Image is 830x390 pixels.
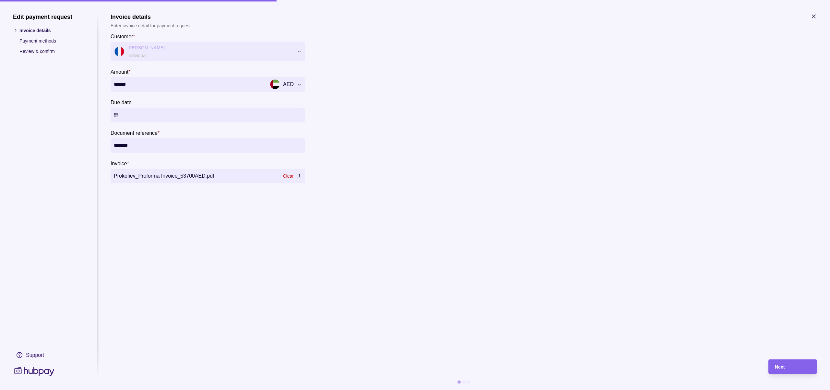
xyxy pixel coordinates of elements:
div: Support [26,351,44,359]
span: Next [775,364,785,370]
p: Invoice details [19,27,84,34]
h1: Edit payment request [13,13,84,20]
button: Due date [111,107,305,122]
p: Customer [111,33,133,39]
label: Amount [111,68,130,75]
a: Clear [283,172,294,180]
label: Customer [111,32,135,40]
button: Next [768,359,817,374]
p: Enter invoice detail for payment request [111,22,191,29]
h1: Invoice details [111,13,191,20]
label: Invoice [111,159,129,167]
label: Document reference [111,129,160,136]
p: Payment methods [19,37,84,44]
p: Due date [111,99,132,105]
label: Prokofiev_Proforma Invoice_53700AED.pdf [111,169,305,183]
input: amount [114,77,260,92]
a: Support [13,348,84,362]
p: Document reference [111,130,158,135]
p: Invoice [111,160,127,166]
p: Amount [111,69,128,74]
input: Document reference [114,138,302,153]
p: Review & confirm [19,47,84,55]
label: Due date [111,98,132,106]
